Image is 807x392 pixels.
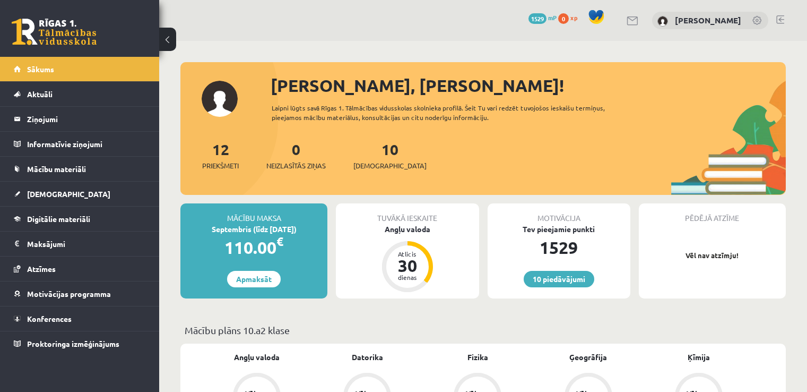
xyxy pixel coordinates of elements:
[27,289,111,299] span: Motivācijas programma
[234,352,280,363] a: Angļu valoda
[271,73,786,98] div: [PERSON_NAME], [PERSON_NAME]!
[180,235,327,260] div: 110.00
[27,89,53,99] span: Aktuāli
[27,164,86,174] span: Mācību materiāli
[353,160,427,171] span: [DEMOGRAPHIC_DATA]
[528,13,546,24] span: 1529
[180,224,327,235] div: Septembris (līdz [DATE])
[14,82,146,106] a: Aktuāli
[352,352,383,363] a: Datorika
[14,331,146,356] a: Proktoringa izmēģinājums
[27,264,56,274] span: Atzīmes
[488,224,630,235] div: Tev pieejamie punkti
[467,352,488,363] a: Fizika
[14,182,146,206] a: [DEMOGRAPHIC_DATA]
[27,314,72,323] span: Konferences
[524,271,594,287] a: 10 piedāvājumi
[488,235,630,260] div: 1529
[276,234,283,249] span: €
[353,140,427,171] a: 10[DEMOGRAPHIC_DATA]
[688,352,710,363] a: Ķīmija
[392,251,423,257] div: Atlicis
[14,132,146,156] a: Informatīvie ziņojumi
[27,214,90,224] span: Digitālie materiāli
[14,207,146,231] a: Digitālie materiāli
[27,64,54,74] span: Sākums
[14,257,146,281] a: Atzīmes
[27,189,110,199] span: [DEMOGRAPHIC_DATA]
[392,257,423,274] div: 30
[569,352,607,363] a: Ģeogrāfija
[185,323,782,337] p: Mācību plāns 10.a2 klase
[202,140,239,171] a: 12Priekšmeti
[558,13,583,22] a: 0 xp
[266,140,326,171] a: 0Neizlasītās ziņas
[528,13,557,22] a: 1529 mP
[14,157,146,181] a: Mācību materiāli
[14,282,146,306] a: Motivācijas programma
[675,15,741,25] a: [PERSON_NAME]
[227,271,281,287] a: Apmaksāt
[558,13,569,24] span: 0
[14,232,146,256] a: Maksājumi
[570,13,577,22] span: xp
[336,224,479,294] a: Angļu valoda Atlicis 30 dienas
[336,224,479,235] div: Angļu valoda
[180,203,327,224] div: Mācību maksa
[14,57,146,81] a: Sākums
[27,339,119,348] span: Proktoringa izmēģinājums
[548,13,557,22] span: mP
[336,203,479,224] div: Tuvākā ieskaite
[27,107,146,131] legend: Ziņojumi
[14,107,146,131] a: Ziņojumi
[639,203,786,224] div: Pēdējā atzīme
[202,160,239,171] span: Priekšmeti
[644,250,780,261] p: Vēl nav atzīmju!
[266,160,326,171] span: Neizlasītās ziņas
[27,232,146,256] legend: Maksājumi
[14,306,146,331] a: Konferences
[488,203,630,224] div: Motivācija
[27,132,146,156] legend: Informatīvie ziņojumi
[392,274,423,280] div: dienas
[12,19,97,45] a: Rīgas 1. Tālmācības vidusskola
[657,16,668,27] img: Bernards Zariņš
[272,103,635,122] div: Laipni lūgts savā Rīgas 1. Tālmācības vidusskolas skolnieka profilā. Šeit Tu vari redzēt tuvojošo...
